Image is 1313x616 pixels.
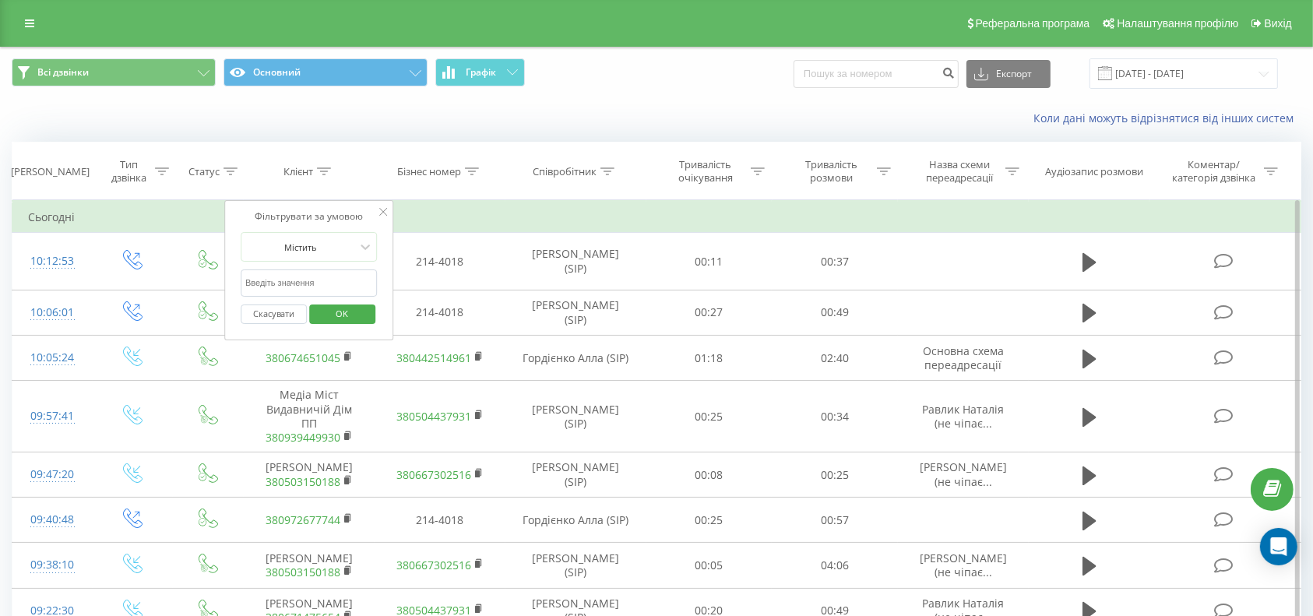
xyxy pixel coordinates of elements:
span: [PERSON_NAME] (не чіпає... [920,551,1007,579]
td: 00:25 [646,498,773,543]
div: Аудіозапис розмови [1045,165,1143,178]
div: Тривалість очікування [664,158,747,185]
div: 09:40:48 [28,505,77,535]
div: Клієнт [283,165,313,178]
td: 01:18 [646,336,773,381]
span: Равлик Наталія (не чіпає... [922,402,1004,431]
td: [PERSON_NAME] (SIP) [505,543,646,588]
input: Введіть значення [241,269,378,297]
a: Коли дані можуть відрізнятися вiд інших систем [1033,111,1301,125]
div: Бізнес номер [397,165,461,178]
div: Статус [188,165,220,178]
a: 380674651045 [266,350,340,365]
td: 00:25 [646,381,773,452]
div: Співробітник [533,165,597,178]
button: Основний [224,58,428,86]
td: [PERSON_NAME] [244,452,375,498]
div: 10:12:53 [28,246,77,276]
button: OK [309,304,375,324]
td: 00:11 [646,233,773,290]
td: [PERSON_NAME] (SIP) [505,233,646,290]
td: 02:40 [772,336,898,381]
td: [PERSON_NAME] (SIP) [505,290,646,335]
div: Фільтрувати за умовою [241,209,378,224]
span: Налаштування профілю [1117,17,1238,30]
div: 10:06:01 [28,297,77,328]
button: Всі дзвінки [12,58,216,86]
div: Open Intercom Messenger [1260,528,1297,565]
td: Сьогодні [12,202,1301,233]
span: Вихід [1265,17,1292,30]
input: Пошук за номером [794,60,959,88]
td: 00:37 [772,233,898,290]
a: 380504437931 [396,409,471,424]
td: 00:08 [646,452,773,498]
td: [PERSON_NAME] (SIP) [505,452,646,498]
div: [PERSON_NAME] [11,165,90,178]
span: Реферальна програма [976,17,1090,30]
td: 00:05 [646,543,773,588]
td: Медіа Міст Видавничій Дім ПП [244,381,375,452]
td: 214-4018 [375,290,505,335]
a: 380503150188 [266,474,340,489]
span: Всі дзвінки [37,66,89,79]
span: OK [320,301,364,326]
td: 214-4018 [375,498,505,543]
a: 380972677744 [266,512,340,527]
div: Тип дзвінка [107,158,151,185]
td: [PERSON_NAME] [244,543,375,588]
td: 00:34 [772,381,898,452]
td: Основна схема переадресації [898,336,1029,381]
a: 380939449930 [266,430,340,445]
td: 04:06 [772,543,898,588]
button: Графік [435,58,525,86]
a: 380667302516 [396,467,471,482]
a: 380667302516 [396,558,471,572]
div: Коментар/категорія дзвінка [1169,158,1260,185]
div: Назва схеми переадресації [918,158,1001,185]
td: 00:25 [772,452,898,498]
td: 00:57 [772,498,898,543]
a: 380503150188 [266,565,340,579]
div: 09:57:41 [28,401,77,431]
div: 10:05:24 [28,343,77,373]
a: 380442514961 [396,350,471,365]
div: 09:38:10 [28,550,77,580]
span: Графік [466,67,496,78]
button: Експорт [966,60,1051,88]
td: 00:49 [772,290,898,335]
td: 00:27 [646,290,773,335]
span: [PERSON_NAME] (не чіпає... [920,459,1007,488]
div: 09:47:20 [28,459,77,490]
td: 214-4018 [375,233,505,290]
button: Скасувати [241,304,307,324]
td: [PERSON_NAME] (SIP) [505,381,646,452]
div: Тривалість розмови [790,158,873,185]
td: Гордієнко Алла (SIP) [505,336,646,381]
td: Гордієнко Алла (SIP) [505,498,646,543]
